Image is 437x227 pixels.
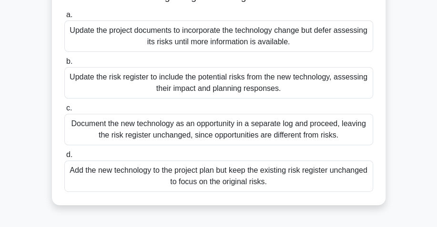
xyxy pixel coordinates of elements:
[64,20,373,52] div: Update the project documents to incorporate the technology change but defer assessing its risks u...
[66,104,72,112] span: c.
[64,114,373,145] div: Document the new technology as an opportunity in a separate log and proceed, leaving the risk reg...
[66,10,72,19] span: a.
[66,57,72,65] span: b.
[64,160,373,192] div: Add the new technology to the project plan but keep the existing risk register unchanged to focus...
[64,67,373,99] div: Update the risk register to include the potential risks from the new technology, assessing their ...
[66,150,72,158] span: d.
